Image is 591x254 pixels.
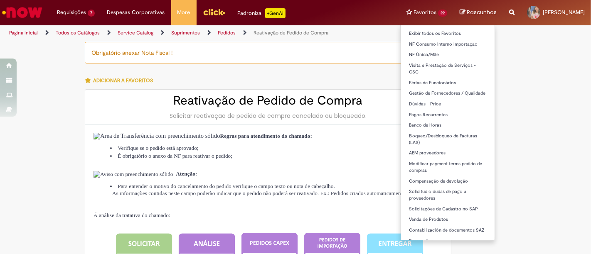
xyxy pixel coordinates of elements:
a: Pedidos [218,29,236,36]
a: NF Consumo Interno Importação [401,40,495,49]
span: 7 [88,10,95,17]
a: Exibir todos os Favoritos [401,29,495,38]
span: Adicionar a Favoritos [93,77,153,84]
img: Área de Transferência com preenchimento sólido [94,133,220,139]
a: ABM proveedores [401,149,495,158]
div: Padroniza [238,8,286,18]
a: Visita e Prestação de Serviços - CSC [401,61,495,76]
a: Bloqueo/Desbloqueo de Facturas (LAS) [401,132,495,147]
p: +GenAi [265,8,286,18]
a: Dúvidas - Price [401,100,495,109]
a: Página inicial [9,29,38,36]
img: Aviso com preenchimento sólido [94,171,173,178]
span: Requisições [57,8,86,17]
li: Verifique se o pedido está aprovado; [110,144,443,152]
img: ServiceNow [1,4,44,21]
strong: Regras para atendimento do chamado: [220,133,312,139]
img: click_logo_yellow_360x200.png [203,6,225,18]
a: Suprimentos [171,29,200,36]
div: Obrigatório anexar Nota Fiscal ! [85,42,451,64]
h2: Reativação de Pedido de Compra [94,94,443,107]
a: Rascunhos [460,9,497,17]
a: Solicitud o dudas de pago a proveedores [401,187,495,203]
span: [PERSON_NAME] [543,9,585,16]
ul: Favoritos [400,25,495,241]
a: Todos os Catálogos [56,29,100,36]
a: Férias de Funcionários [401,78,495,88]
li: É obrigatório o anexo da NF para reativar o pedido; [110,152,443,160]
a: Forecasting [401,237,495,246]
div: Solicitar reativação de pedido de compra cancelado ou bloqueado. [94,112,443,120]
a: Service Catalog [118,29,153,36]
strong: Atenção: [176,171,197,177]
span: 22 [438,10,447,17]
a: Banco de Horas [401,121,495,130]
a: Reativação de Pedido de Compra [254,29,328,36]
a: Pagos Recurrentes [401,110,495,120]
a: Venda de Produtos [401,215,495,224]
span: As informações contidas neste campo poderão indicar que o pedido não poderá ser reativado. Ex.: P... [112,190,424,196]
span: Rascunhos [467,8,497,16]
span: Favoritos [414,8,436,17]
a: Contabilización de documentos SAZ [401,226,495,235]
a: Gestão de Fornecedores / Qualidade [401,89,495,98]
a: Compensação de devolução [401,177,495,186]
a: Solicitações de Cadastro no SAP [401,205,495,214]
ul: Trilhas de página [6,25,388,41]
a: NF Única/Mãe [401,50,495,59]
span: More [177,8,190,17]
span: Despesas Corporativas [107,8,165,17]
span: Á análise da tratativa do chamado: [94,212,170,218]
a: Modificar payment terms pedido de compras [401,159,495,175]
li: Para entender o motivo do cancelamento do pedido verifique o campo texto ou nota de cabeçalho. [110,182,443,190]
button: Adicionar a Favoritos [85,72,158,89]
